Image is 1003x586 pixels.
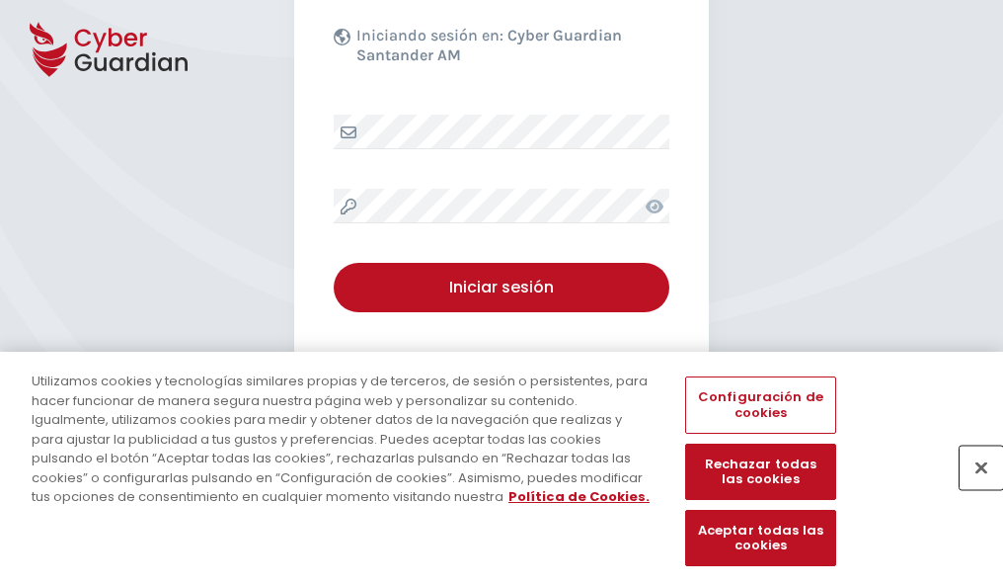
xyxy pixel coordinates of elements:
a: Más información sobre su privacidad, se abre en una nueva pestaña [508,487,650,506]
button: Cerrar [960,446,1003,489]
button: Iniciar sesión [334,263,669,312]
button: Configuración de cookies, Abre el cuadro de diálogo del centro de preferencias. [685,377,835,433]
div: Utilizamos cookies y tecnologías similares propias y de terceros, de sesión o persistentes, para ... [32,372,656,507]
div: Iniciar sesión [348,276,655,299]
button: Rechazar todas las cookies [685,444,835,500]
button: Aceptar todas las cookies [685,510,835,566]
